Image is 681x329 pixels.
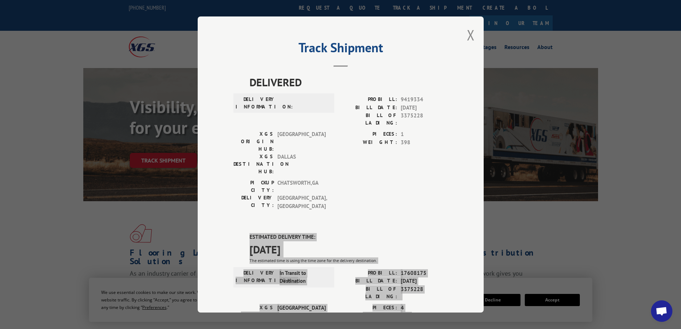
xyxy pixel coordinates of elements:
label: XGS ORIGIN HUB: [233,304,274,326]
label: BILL DATE: [341,104,397,112]
label: PICKUP CITY: [233,179,274,194]
label: ESTIMATED DELIVERY TIME: [250,233,448,241]
label: DELIVERY INFORMATION: [236,269,276,285]
label: BILL OF LADING: [341,285,397,300]
span: [DATE] [250,241,448,257]
span: [GEOGRAPHIC_DATA] [277,130,326,153]
label: PROBILL: [341,96,397,104]
span: 485 [401,312,448,320]
span: 3375228 [401,112,448,127]
label: PROBILL: [341,269,397,277]
label: WEIGHT: [341,312,397,320]
label: XGS ORIGIN HUB: [233,130,274,153]
span: DALLAS [277,153,326,175]
label: WEIGHT: [341,139,397,147]
span: [GEOGRAPHIC_DATA] [277,304,326,326]
label: XGS DESTINATION HUB: [233,153,274,175]
span: [DATE] [401,277,448,285]
span: 17608175 [401,269,448,277]
label: PIECES: [341,304,397,312]
span: 398 [401,139,448,147]
div: Open chat [651,300,672,322]
label: BILL DATE: [341,277,397,285]
span: In Transit to Destination [280,269,328,285]
label: DELIVERY CITY: [233,194,274,210]
span: [GEOGRAPHIC_DATA] , [GEOGRAPHIC_DATA] [277,194,326,210]
span: 4 [401,304,448,312]
span: 1 [401,130,448,139]
span: 9419334 [401,96,448,104]
h2: Track Shipment [233,43,448,56]
div: The estimated time is using the time zone for the delivery destination. [250,257,448,264]
button: Close modal [467,25,475,44]
label: BILL OF LADING: [341,112,397,127]
label: DELIVERY INFORMATION: [236,96,276,111]
span: [DATE] [401,104,448,112]
label: PIECES: [341,130,397,139]
span: CHATSWORTH , GA [277,179,326,194]
span: DELIVERED [250,74,448,90]
span: 3375228 [401,285,448,300]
